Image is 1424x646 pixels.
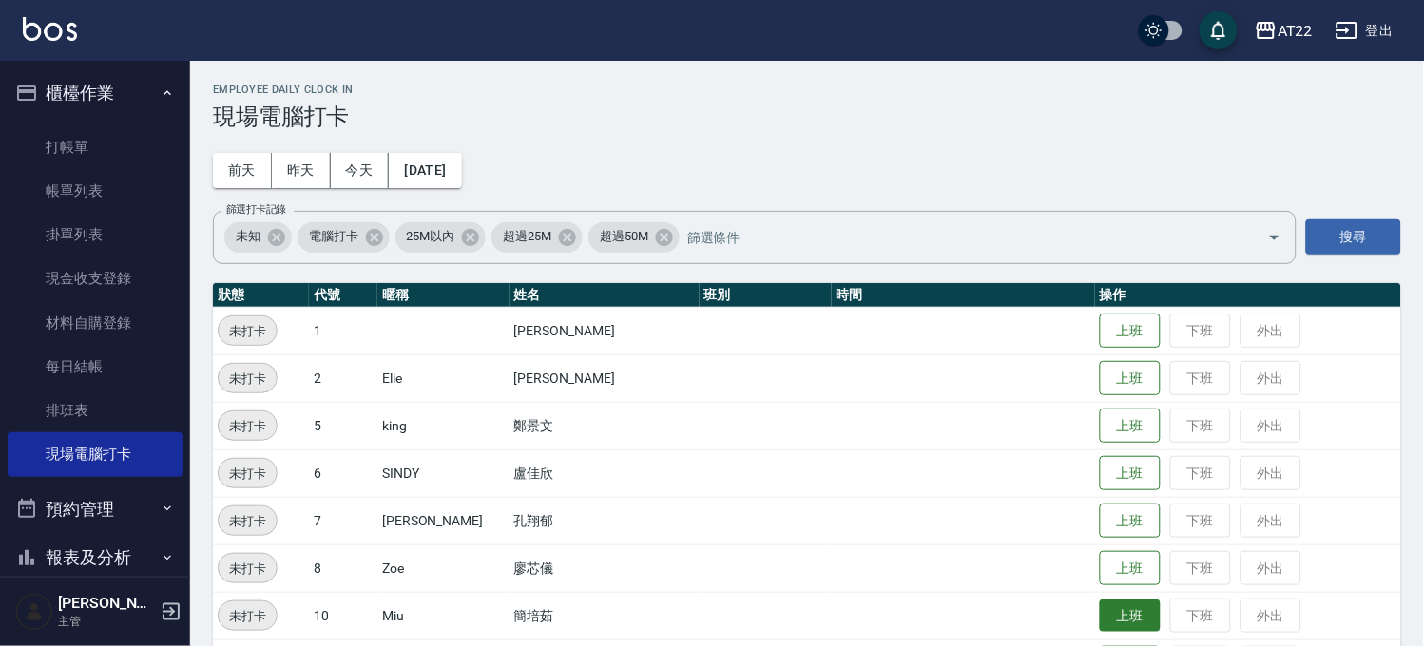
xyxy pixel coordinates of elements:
[700,283,832,308] th: 班別
[219,559,277,579] span: 未打卡
[309,449,377,497] td: 6
[213,84,1401,96] h2: Employee Daily Clock In
[213,283,309,308] th: 狀態
[219,369,277,389] span: 未打卡
[213,153,272,188] button: 前天
[1260,222,1290,253] button: Open
[1100,551,1161,586] button: 上班
[510,497,700,544] td: 孔翔郁
[8,68,183,118] button: 櫃檯作業
[219,464,277,484] span: 未打卡
[219,321,277,341] span: 未打卡
[309,592,377,639] td: 10
[491,222,583,253] div: 超過25M
[309,283,377,308] th: 代號
[832,283,1095,308] th: 時間
[683,220,1235,254] input: 篩選條件
[1278,19,1313,43] div: AT22
[510,354,700,402] td: [PERSON_NAME]
[309,354,377,402] td: 2
[224,227,272,246] span: 未知
[1247,11,1320,50] button: AT22
[213,104,1401,130] h3: 現場電腦打卡
[510,544,700,592] td: 廖芯儀
[58,613,155,630] p: 主管
[1100,599,1161,633] button: 上班
[377,449,510,497] td: SINDY
[491,227,563,246] span: 超過25M
[23,17,77,41] img: Logo
[510,307,700,354] td: [PERSON_NAME]
[309,402,377,449] td: 5
[1306,219,1401,255] button: 搜尋
[219,606,277,626] span: 未打卡
[510,449,700,497] td: 盧佳欣
[8,301,183,345] a: 材料自購登錄
[309,307,377,354] td: 1
[1100,456,1161,491] button: 上班
[1095,283,1401,308] th: 操作
[8,125,183,169] a: 打帳單
[219,416,277,436] span: 未打卡
[309,497,377,544] td: 7
[377,592,510,639] td: Miu
[510,402,700,449] td: 鄭景文
[377,354,510,402] td: Elie
[8,256,183,300] a: 現金收支登錄
[309,544,377,592] td: 8
[377,283,510,308] th: 暱稱
[219,511,277,531] span: 未打卡
[510,283,700,308] th: 姓名
[395,227,467,246] span: 25M以內
[1328,13,1401,48] button: 登出
[331,153,390,188] button: 今天
[226,202,286,217] label: 篩選打卡記錄
[15,593,53,631] img: Person
[588,227,660,246] span: 超過50M
[377,544,510,592] td: Zoe
[58,594,155,613] h5: [PERSON_NAME]
[510,592,700,639] td: 簡培茹
[1100,503,1161,539] button: 上班
[8,533,183,582] button: 報表及分析
[8,345,183,389] a: 每日結帳
[8,484,183,534] button: 預約管理
[389,153,461,188] button: [DATE]
[8,213,183,256] a: 掛單列表
[298,227,370,246] span: 電腦打卡
[1100,313,1161,349] button: 上班
[1100,361,1161,396] button: 上班
[377,497,510,544] td: [PERSON_NAME]
[395,222,487,253] div: 25M以內
[8,169,183,213] a: 帳單列表
[272,153,331,188] button: 昨天
[1200,11,1238,49] button: save
[224,222,292,253] div: 未知
[588,222,680,253] div: 超過50M
[8,432,183,476] a: 現場電腦打卡
[377,402,510,449] td: king
[8,389,183,432] a: 排班表
[1100,408,1161,444] button: 上班
[298,222,390,253] div: 電腦打卡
